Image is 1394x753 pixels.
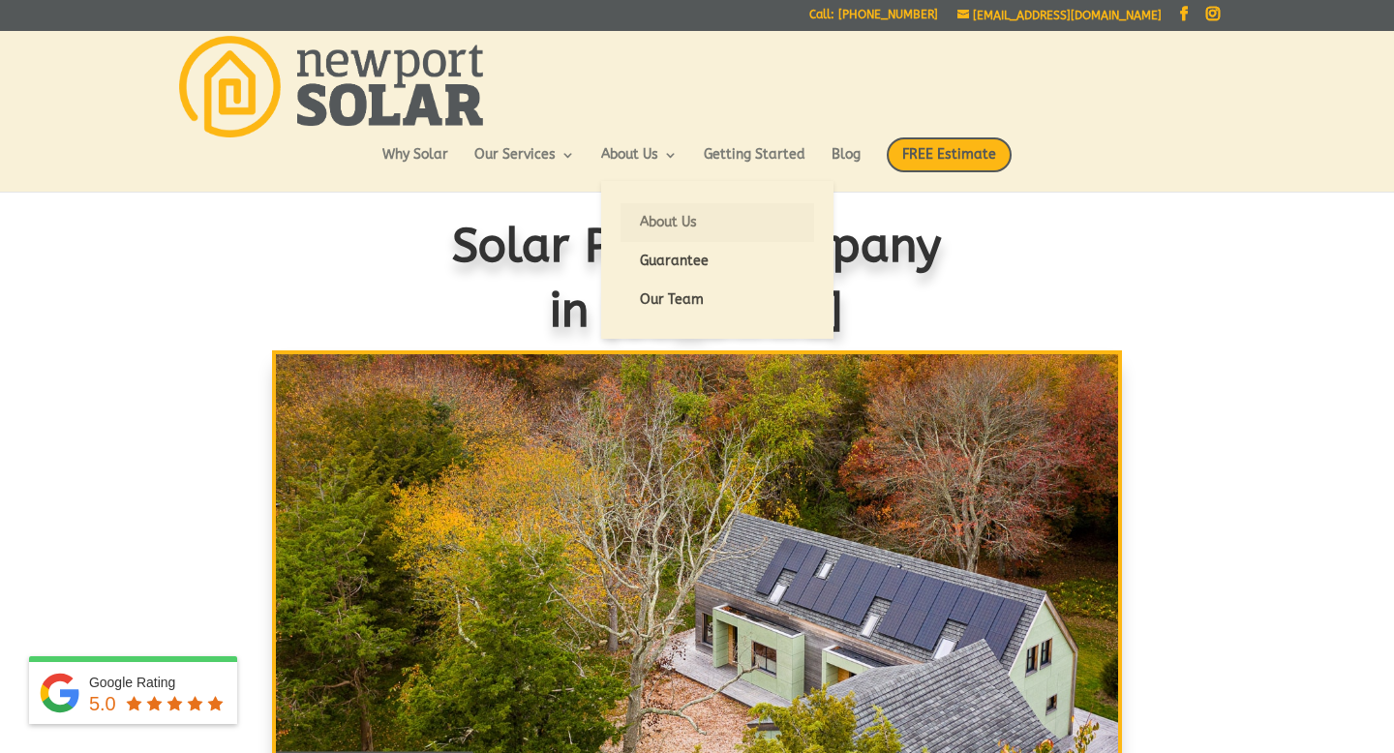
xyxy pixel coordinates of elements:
[89,673,227,692] div: Google Rating
[887,137,1012,192] a: FREE Estimate
[179,36,483,137] img: Newport Solar | Solar Energy Optimized.
[887,137,1012,172] span: FREE Estimate
[704,148,805,181] a: Getting Started
[601,148,678,181] a: About Us
[621,203,814,242] a: About Us
[832,148,861,181] a: Blog
[621,242,814,281] a: Guarantee
[452,219,942,338] span: Solar Power Company in [US_STATE]
[957,9,1162,22] a: [EMAIL_ADDRESS][DOMAIN_NAME]
[474,148,575,181] a: Our Services
[89,693,116,714] span: 5.0
[621,281,814,319] a: Our Team
[809,9,938,29] a: Call: [PHONE_NUMBER]
[382,148,448,181] a: Why Solar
